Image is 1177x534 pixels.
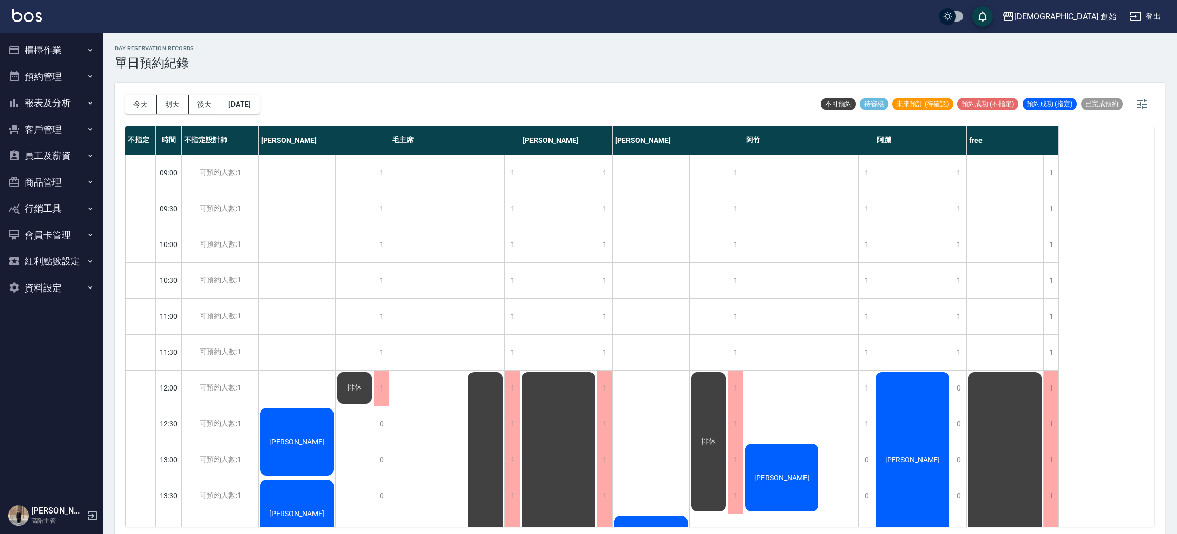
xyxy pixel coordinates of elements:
div: 11:00 [156,298,182,334]
div: 1 [374,335,389,370]
div: 1 [597,442,612,478]
p: 高階主管 [31,516,84,525]
div: 1 [951,227,966,262]
div: 1 [728,227,743,262]
div: 1 [728,478,743,514]
div: 1 [1043,155,1058,191]
button: 行銷工具 [4,195,99,222]
button: 預約管理 [4,64,99,90]
div: 11:30 [156,334,182,370]
button: 櫃檯作業 [4,37,99,64]
div: 1 [728,406,743,442]
div: 不指定 [125,126,156,155]
div: 1 [1043,478,1058,514]
img: Logo [12,9,42,22]
div: 可預約人數:1 [182,191,258,227]
div: 阿竹 [743,126,874,155]
span: [PERSON_NAME] [267,438,326,446]
div: 10:00 [156,227,182,262]
h3: 單日預約紀錄 [115,56,194,70]
div: 1 [504,155,520,191]
div: free [967,126,1059,155]
div: 1 [597,478,612,514]
button: 資料設定 [4,275,99,301]
div: 1 [597,406,612,442]
div: 12:00 [156,370,182,406]
div: 1 [504,406,520,442]
div: 1 [597,227,612,262]
div: 可預約人數:1 [182,335,258,370]
div: 1 [728,442,743,478]
div: 1 [504,191,520,227]
div: 1 [504,442,520,478]
div: 1 [504,263,520,298]
div: 1 [951,335,966,370]
div: 1 [1043,442,1058,478]
span: 不可預約 [821,99,856,109]
button: [DEMOGRAPHIC_DATA] 創始 [998,6,1121,27]
div: 1 [728,371,743,406]
span: 預約成功 (不指定) [957,99,1018,109]
h5: [PERSON_NAME] [31,506,84,516]
div: 1 [728,263,743,298]
h2: day Reservation records [115,45,194,52]
div: 1 [597,263,612,298]
div: 1 [951,191,966,227]
div: [PERSON_NAME] [259,126,389,155]
button: 客戶管理 [4,116,99,143]
button: 今天 [125,95,157,114]
div: 0 [858,442,874,478]
div: 1 [858,263,874,298]
button: 報表及分析 [4,90,99,116]
div: 1 [728,155,743,191]
span: 未來預訂 (待確認) [892,99,953,109]
div: 1 [597,335,612,370]
div: 阿蹦 [874,126,967,155]
div: 1 [504,478,520,514]
div: 1 [504,299,520,334]
div: 可預約人數:1 [182,227,258,262]
div: 1 [728,191,743,227]
div: 0 [951,478,966,514]
div: 1 [1043,263,1058,298]
div: 0 [374,442,389,478]
div: 0 [858,478,874,514]
div: 0 [374,406,389,442]
div: 1 [597,155,612,191]
div: 0 [951,371,966,406]
div: 可預約人數:1 [182,442,258,478]
div: 13:00 [156,442,182,478]
div: 09:30 [156,191,182,227]
div: [PERSON_NAME] [520,126,613,155]
div: 13:30 [156,478,182,514]
div: 1 [374,371,389,406]
button: 明天 [157,95,189,114]
div: 1 [858,406,874,442]
div: 可預約人數:1 [182,406,258,442]
div: 可預約人數:1 [182,371,258,406]
button: 登出 [1125,7,1165,26]
div: 12:30 [156,406,182,442]
div: 1 [1043,299,1058,334]
button: 員工及薪資 [4,142,99,169]
div: 1 [1043,371,1058,406]
div: 1 [504,335,520,370]
button: save [972,6,993,27]
div: 不指定設計師 [182,126,259,155]
div: 1 [374,227,389,262]
div: 1 [504,371,520,406]
button: [DATE] [220,95,259,114]
div: 09:00 [156,155,182,191]
div: 毛主席 [389,126,520,155]
span: [PERSON_NAME] [752,474,811,482]
button: 商品管理 [4,169,99,196]
div: 1 [1043,335,1058,370]
span: [PERSON_NAME] [883,456,942,464]
span: 已完成預約 [1081,99,1123,109]
div: 1 [1043,227,1058,262]
div: 1 [858,155,874,191]
div: 10:30 [156,262,182,298]
div: 1 [728,335,743,370]
div: [PERSON_NAME] [613,126,743,155]
div: 1 [728,299,743,334]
